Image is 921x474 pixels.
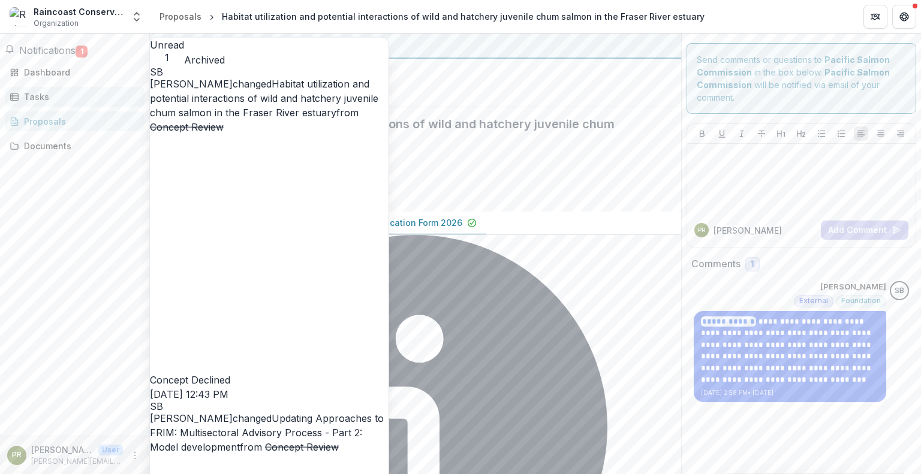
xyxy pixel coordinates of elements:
a: Documents [5,136,145,156]
p: [PERSON_NAME] [31,443,94,456]
div: Tasks [24,90,135,103]
button: Bold [695,126,709,141]
div: Sascha Bendt [150,401,389,411]
span: 1 [751,259,754,270]
span: Organization [34,18,79,29]
div: Pacific Salmon Commission [159,38,672,53]
p: changed from [150,77,389,387]
button: Align Right [893,126,908,141]
button: Add Comment [821,221,908,240]
img: Raincoast Conservation Foundation [10,7,29,26]
button: Partners [863,5,887,29]
button: Underline [715,126,729,141]
button: Open entity switcher [128,5,145,29]
h2: Comments [691,258,741,270]
button: Notifications1 [5,43,88,58]
button: Heading 1 [774,126,788,141]
button: Align Left [854,126,868,141]
p: [PERSON_NAME] [714,224,782,237]
a: Proposals [5,111,145,131]
span: Concept Declined [150,374,230,386]
span: 1 [150,52,184,64]
button: Heading 2 [794,126,808,141]
span: [PERSON_NAME] [150,412,233,424]
p: [DATE] 12:43 PM [150,387,389,401]
a: Dashboard [5,62,145,82]
div: Paige Roper [12,451,22,459]
div: Proposals [159,10,201,23]
button: Italicize [735,126,749,141]
div: Paige Roper [698,227,705,233]
button: More [128,448,142,463]
p: [PERSON_NAME] [820,281,886,293]
div: Sascha Bendt [150,67,389,77]
s: Concept Review [150,121,224,133]
a: Updating Approaches to FRIM: Multisectoral Advisory Process - Part 2: Model development [150,412,384,453]
span: Foundation [841,297,881,305]
a: Habitat utilization and potential interactions of wild and hatchery juvenile chum salmon in the F... [150,78,378,119]
button: Get Help [892,5,916,29]
div: Documents [24,140,135,152]
p: [PERSON_NAME][EMAIL_ADDRESS][DOMAIN_NAME] [31,456,123,467]
button: Align Center [874,126,888,141]
nav: breadcrumb [155,8,709,25]
a: Tasks [5,87,145,107]
h2: Habitat utilization and potential interactions of wild and hatchery juvenile chum salmon in the F... [159,117,652,146]
div: Proposals [24,115,135,128]
button: Ordered List [834,126,848,141]
div: Sascha Bendt [895,287,904,295]
button: Unread [150,38,184,64]
div: Habitat utilization and potential interactions of wild and hatchery juvenile chum salmon in the F... [222,10,705,23]
button: Bullet List [814,126,829,141]
span: Notifications [19,44,76,56]
p: [DATE] 2:58 PM • [DATE] [701,388,879,397]
button: Archived [184,53,225,67]
p: User [98,445,123,455]
button: Strike [754,126,769,141]
span: External [799,297,828,305]
div: Raincoast Conservation Foundation [34,5,124,18]
span: 1 [76,46,88,58]
div: Dashboard [24,66,135,79]
span: [PERSON_NAME] [150,78,233,90]
s: Concept Review [265,441,339,453]
a: Proposals [155,8,206,25]
div: Send comments or questions to in the box below. will be notified via email of your comment. [687,43,916,114]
